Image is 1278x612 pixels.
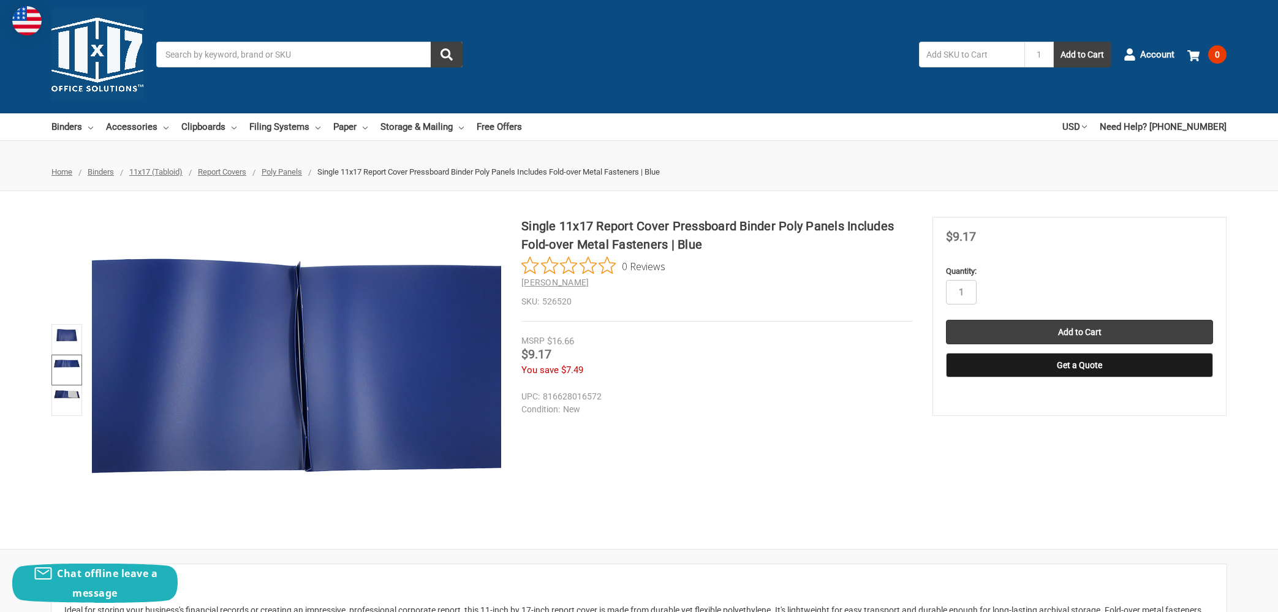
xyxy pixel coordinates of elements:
[249,113,320,140] a: Filing Systems
[262,167,302,176] a: Poly Panels
[521,257,665,275] button: Rated 0 out of 5 stars from 0 reviews. Jump to reviews.
[1187,39,1227,70] a: 0
[181,113,236,140] a: Clipboards
[12,6,42,36] img: duty and tax information for United States
[198,167,246,176] a: Report Covers
[521,390,540,403] dt: UPC:
[156,42,463,67] input: Search by keyword, brand or SKU
[919,42,1024,67] input: Add SKU to Cart
[946,229,976,244] span: $9.17
[1140,48,1174,62] span: Account
[946,353,1213,377] button: Get a Quote
[1124,39,1174,70] a: Account
[53,357,80,370] img: Single 11x17 Report Cover Pressboard Binder Poly Panels Includes Fold-over Metal Fasteners | Blue
[129,167,183,176] a: 11x17 (Tabloid)
[51,113,93,140] a: Binders
[946,320,1213,344] input: Add to Cart
[521,295,539,308] dt: SKU:
[333,113,368,140] a: Paper
[521,334,545,347] div: MSRP
[521,403,907,416] dd: New
[946,265,1213,278] label: Quantity:
[521,390,907,403] dd: 816628016572
[1054,42,1111,67] button: Add to Cart
[106,113,168,140] a: Accessories
[53,326,80,344] img: Single 11x17 Report Cover Pressboard Binder Poly Panels Includes Fold-over Metal Fasteners | Blue
[521,278,589,287] a: [PERSON_NAME]
[88,167,114,176] a: Binders
[521,365,559,376] span: You save
[622,257,665,275] span: 0 Reviews
[547,336,574,347] span: $16.66
[521,295,912,308] dd: 526520
[64,577,1214,595] h2: Description
[12,564,178,603] button: Chat offline leave a message
[521,217,912,254] h1: Single 11x17 Report Cover Pressboard Binder Poly Panels Includes Fold-over Metal Fasteners | Blue
[477,113,522,140] a: Free Offers
[521,347,551,361] span: $9.17
[57,567,157,600] span: Chat offline leave a message
[1100,113,1227,140] a: Need Help? [PHONE_NUMBER]
[53,388,80,401] img: Ruby Paulina 11x17 Pressboard Binder
[51,9,143,100] img: 11x17.com
[561,365,583,376] span: $7.49
[521,403,560,416] dt: Condition:
[1208,45,1227,64] span: 0
[1062,113,1087,140] a: USD
[317,167,660,176] span: Single 11x17 Report Cover Pressboard Binder Poly Panels Includes Fold-over Metal Fasteners | Blue
[380,113,464,140] a: Storage & Mailing
[51,167,72,176] a: Home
